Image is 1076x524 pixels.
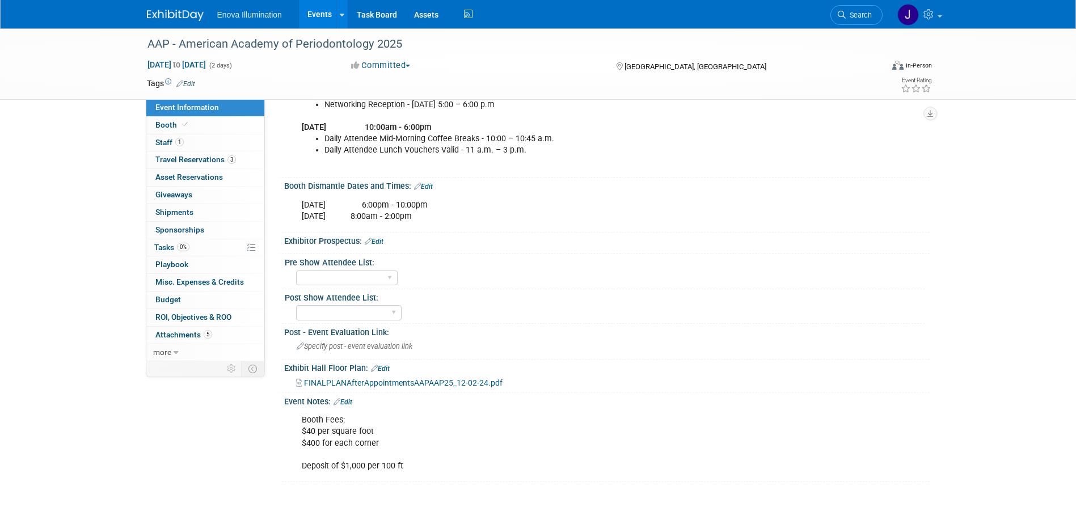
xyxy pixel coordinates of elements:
a: Search [830,5,883,25]
b: [DATE] 10:00am - 6:00pm [302,122,431,132]
div: Post - Event Evaluation Link: [284,324,930,338]
span: 5 [204,330,212,339]
span: Attachments [155,330,212,339]
span: Giveaways [155,190,192,199]
a: ROI, Objectives & ROO [146,309,264,326]
i: Booth reservation complete [182,121,188,128]
div: Booth Dismantle Dates and Times: [284,178,930,192]
span: Budget [155,295,181,304]
a: FINALPLANAfterAppointmentsAAPAAP25_12-02-24.pdf [296,378,503,387]
span: Asset Reservations [155,172,223,181]
img: Format-Inperson.png [892,61,904,70]
a: Giveaways [146,187,264,204]
span: to [171,60,182,69]
div: In-Person [905,61,932,70]
div: Exhibit Hall Floor Plan: [284,360,930,374]
img: ExhibitDay [147,10,204,21]
div: [DATE] 6:00pm - 10:00pm [DATE] 8:00am - 2:00pm [294,194,805,228]
div: Event Format [816,59,932,76]
a: Sponsorships [146,222,264,239]
a: Tasks0% [146,239,264,256]
span: Enova Illumination [217,10,282,19]
a: more [146,344,264,361]
span: Tasks [154,243,189,252]
td: Toggle Event Tabs [241,361,264,376]
span: more [153,348,171,357]
td: Personalize Event Tab Strip [222,361,242,376]
a: Playbook [146,256,264,273]
span: 1 [175,138,184,146]
span: Sponsorships [155,225,204,234]
td: Tags [147,78,195,89]
a: Edit [176,80,195,88]
a: Travel Reservations3 [146,151,264,168]
div: AAP - American Academy of Periodontology 2025 [144,34,866,54]
span: Misc. Expenses & Credits [155,277,244,286]
span: Shipments [155,208,193,217]
span: [DATE] [DATE] [147,60,206,70]
span: Specify post - event evaluation link [297,342,412,350]
li: Networking Reception - [DATE] 5:00 – 6:00 p.m [324,99,798,111]
span: Event Information [155,103,219,112]
span: [GEOGRAPHIC_DATA], [GEOGRAPHIC_DATA] [624,62,766,71]
a: Attachments5 [146,327,264,344]
span: Playbook [155,260,188,269]
span: (2 days) [208,62,232,69]
li: Daily Attendee Mid-Morning Coffee Breaks - 10:00 – 10:45 a.m. [324,133,798,145]
a: Edit [371,365,390,373]
span: ROI, Objectives & ROO [155,312,231,322]
a: Staff1 [146,134,264,151]
a: Booth [146,117,264,134]
img: Janelle Tlusty [897,4,919,26]
a: Edit [414,183,433,191]
span: Staff [155,138,184,147]
a: Edit [365,238,383,246]
div: Booth Fees: $40 per square foot $400 for each corner Deposit of $1,000 per 100 ft [294,409,805,477]
span: 3 [227,155,236,164]
span: Search [846,11,872,19]
div: Pre Show Attendee List: [285,254,925,268]
div: Post Show Attendee List: [285,289,925,303]
span: Booth [155,120,190,129]
button: Committed [347,60,415,71]
span: FINALPLANAfterAppointmentsAAPAAP25_12-02-24.pdf [304,378,503,387]
a: Budget [146,291,264,309]
a: Event Information [146,99,264,116]
div: Exhibitor Prospectus: [284,233,930,247]
a: Shipments [146,204,264,221]
div: Event Rating [901,78,931,83]
a: Asset Reservations [146,169,264,186]
a: Edit [334,398,352,406]
li: Daily Attendee Lunch Vouchers Valid - 11 a.m. – 3 p.m. [324,145,798,156]
a: Misc. Expenses & Credits [146,274,264,291]
div: Event Notes: [284,393,930,408]
span: 0% [177,243,189,251]
span: Travel Reservations [155,155,236,164]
